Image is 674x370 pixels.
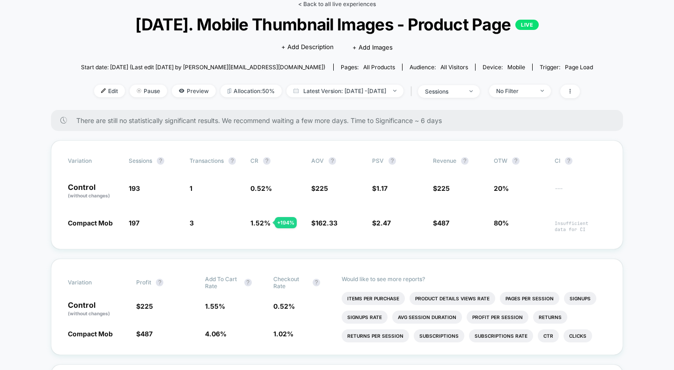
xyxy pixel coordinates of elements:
span: 1.02 % [273,330,293,338]
img: rebalance [227,88,231,94]
span: Add To Cart Rate [205,276,240,290]
div: + 194 % [275,217,297,228]
span: mobile [507,64,525,71]
span: Latest Version: [DATE] - [DATE] [286,85,403,97]
span: $ [433,219,449,227]
span: 0.52 % [273,302,295,310]
span: 4.06 % [205,330,227,338]
span: 225 [437,184,450,192]
span: 3 [190,219,194,227]
p: Control [68,301,127,317]
button: ? [512,157,520,165]
img: calendar [293,88,299,93]
span: + Add Description [281,43,334,52]
li: Clicks [564,329,592,342]
button: ? [313,279,320,286]
span: 197 [129,219,139,227]
span: + Add Images [352,44,393,51]
button: ? [228,157,236,165]
li: Avg Session Duration [392,311,462,324]
li: Signups Rate [342,311,388,324]
span: (without changes) [68,311,110,316]
div: Trigger: [540,64,593,71]
img: end [541,90,544,92]
li: Profit Per Session [467,311,528,324]
span: [DATE]. Mobile Thumbnail Images - Product Page [106,15,567,34]
span: Revenue [433,157,456,164]
img: end [137,88,141,93]
span: $ [433,184,450,192]
span: 1 [190,184,192,192]
li: Items Per Purchase [342,292,405,305]
span: Allocation: 50% [220,85,282,97]
span: 225 [140,302,153,310]
span: Device: [475,64,532,71]
span: Page Load [565,64,593,71]
span: Preview [172,85,216,97]
li: Product Details Views Rate [410,292,495,305]
div: Audience: [410,64,468,71]
span: PSV [372,157,384,164]
span: 162.33 [315,219,337,227]
span: $ [311,184,328,192]
span: CI [555,157,606,165]
div: No Filter [496,87,534,94]
span: $ [136,302,153,310]
p: LIVE [515,20,539,30]
span: 487 [140,330,153,338]
span: $ [311,219,337,227]
li: Ctr [538,329,559,342]
button: ? [565,157,572,165]
span: 1.52 % [250,219,271,227]
li: Signups [564,292,596,305]
span: OTW [494,157,545,165]
img: edit [101,88,106,93]
span: Profit [136,279,151,286]
span: 1.55 % [205,302,225,310]
li: Returns Per Session [342,329,409,342]
span: $ [372,184,388,192]
li: Returns [533,311,567,324]
span: 487 [437,219,449,227]
span: All Visitors [440,64,468,71]
span: Pause [130,85,167,97]
li: Subscriptions [414,329,464,342]
span: Variation [68,157,119,165]
a: < Back to all live experiences [298,0,376,7]
span: Transactions [190,157,224,164]
span: CR [250,157,258,164]
span: AOV [311,157,324,164]
span: $ [136,330,153,338]
div: sessions [425,88,462,95]
img: end [469,90,473,92]
button: ? [461,157,469,165]
span: --- [555,186,606,199]
span: $ [372,219,391,227]
div: Pages: [341,64,395,71]
span: Start date: [DATE] (Last edit [DATE] by [PERSON_NAME][EMAIL_ADDRESS][DOMAIN_NAME]) [81,64,325,71]
li: Subscriptions Rate [469,329,533,342]
span: 80% [494,219,509,227]
span: Edit [94,85,125,97]
p: Would like to see more reports? [342,276,606,283]
span: Compact Mob [68,330,113,338]
span: Variation [68,276,119,290]
button: ? [156,279,163,286]
span: 225 [315,184,328,192]
span: Sessions [129,157,152,164]
span: 2.47 [376,219,391,227]
span: 193 [129,184,140,192]
p: Control [68,183,119,199]
span: 20% [494,184,509,192]
span: Compact Mob [68,219,113,227]
span: Insufficient data for CI [555,220,606,232]
span: Checkout Rate [273,276,308,290]
span: (without changes) [68,193,110,198]
button: ? [157,157,164,165]
span: There are still no statistically significant results. We recommend waiting a few more days . Time... [76,116,604,124]
span: all products [363,64,395,71]
img: end [393,90,396,92]
button: ? [244,279,252,286]
li: Pages Per Session [500,292,559,305]
button: ? [388,157,396,165]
